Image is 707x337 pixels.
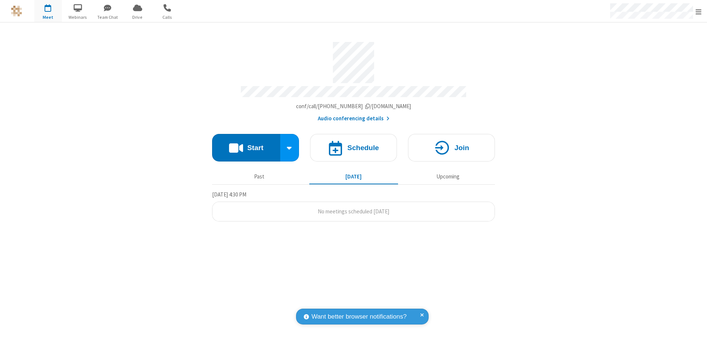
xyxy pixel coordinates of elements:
[296,103,411,110] span: Copy my meeting room link
[454,144,469,151] h4: Join
[318,208,389,215] span: No meetings scheduled [DATE]
[404,170,492,184] button: Upcoming
[296,102,411,111] button: Copy my meeting room linkCopy my meeting room link
[64,14,92,21] span: Webinars
[310,134,397,162] button: Schedule
[309,170,398,184] button: [DATE]
[11,6,22,17] img: QA Selenium DO NOT DELETE OR CHANGE
[212,191,246,198] span: [DATE] 4:30 PM
[408,134,495,162] button: Join
[154,14,181,21] span: Calls
[312,312,407,322] span: Want better browser notifications?
[280,134,299,162] div: Start conference options
[689,318,701,332] iframe: Chat
[347,144,379,151] h4: Schedule
[247,144,263,151] h4: Start
[212,134,280,162] button: Start
[34,14,62,21] span: Meet
[124,14,151,21] span: Drive
[212,36,495,123] section: Account details
[215,170,304,184] button: Past
[318,114,390,123] button: Audio conferencing details
[212,190,495,222] section: Today's Meetings
[94,14,122,21] span: Team Chat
